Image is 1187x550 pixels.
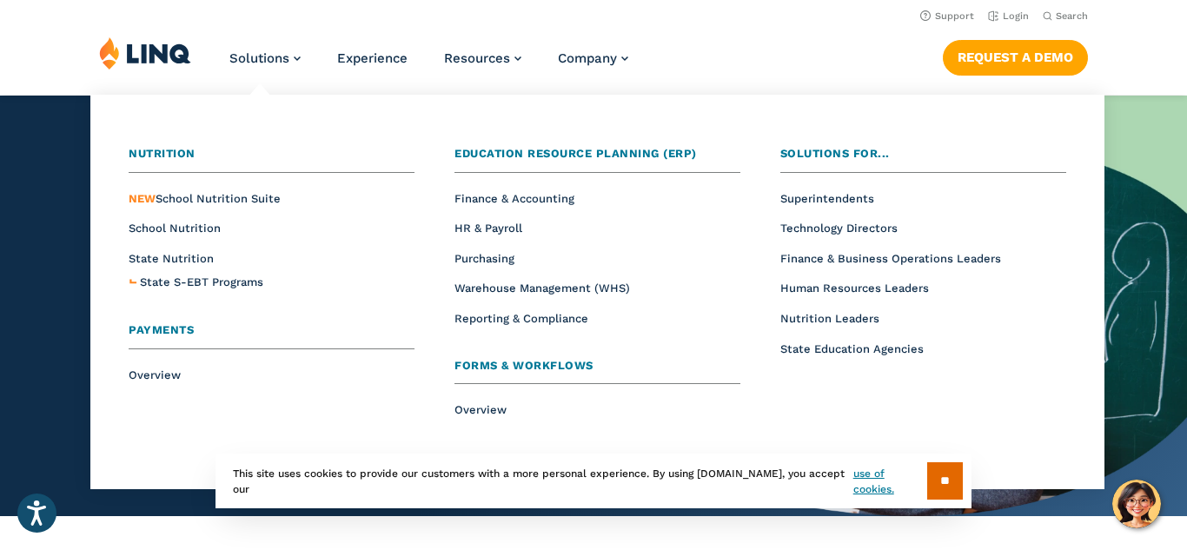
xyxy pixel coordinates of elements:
[454,147,697,160] span: Education Resource Planning (ERP)
[853,466,927,497] a: use of cookies.
[454,252,514,265] a: Purchasing
[780,222,898,235] a: Technology Directors
[129,145,414,173] a: Nutrition
[454,403,507,416] a: Overview
[454,192,574,205] a: Finance & Accounting
[454,282,630,295] a: Warehouse Management (WHS)
[943,40,1088,75] a: Request a Demo
[129,222,221,235] a: School Nutrition
[780,312,879,325] a: Nutrition Leaders
[780,147,890,160] span: Solutions for...
[780,192,874,205] a: Superintendents
[943,36,1088,75] nav: Button Navigation
[1056,10,1088,22] span: Search
[229,36,628,94] nav: Primary Navigation
[129,252,214,265] a: State Nutrition
[454,145,740,173] a: Education Resource Planning (ERP)
[129,192,156,205] span: NEW
[558,50,617,66] span: Company
[454,359,593,372] span: Forms & Workflows
[444,50,521,66] a: Resources
[129,192,281,205] span: School Nutrition Suite
[1043,10,1088,23] button: Open Search Bar
[129,321,414,349] a: Payments
[558,50,628,66] a: Company
[780,282,929,295] a: Human Resources Leaders
[780,145,1066,173] a: Solutions for...
[454,312,588,325] a: Reporting & Compliance
[988,10,1029,22] a: Login
[444,50,510,66] span: Resources
[129,192,281,205] a: NEWSchool Nutrition Suite
[129,147,196,160] span: Nutrition
[140,274,263,292] a: State S-EBT Programs
[337,50,408,66] a: Experience
[780,342,924,355] a: State Education Agencies
[920,10,974,22] a: Support
[216,454,971,508] div: This site uses cookies to provide our customers with a more personal experience. By using [DOMAIN...
[780,252,1001,265] a: Finance & Business Operations Leaders
[140,275,263,288] span: State S-EBT Programs
[1112,480,1161,528] button: Hello, have a question? Let’s chat.
[454,357,740,385] a: Forms & Workflows
[454,222,522,235] a: HR & Payroll
[129,368,181,381] a: Overview
[229,50,301,66] a: Solutions
[99,36,191,70] img: LINQ | K‑12 Software
[129,323,194,336] span: Payments
[229,50,289,66] span: Solutions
